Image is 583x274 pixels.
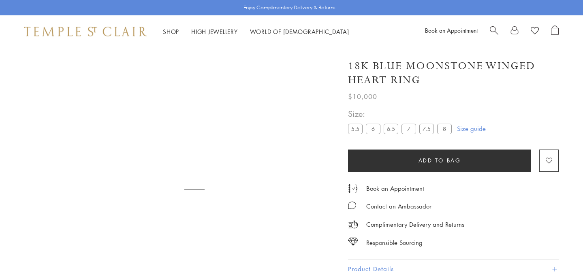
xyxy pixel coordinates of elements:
[348,59,559,87] h1: 18K Blue Moonstone Winged Heart Ring
[551,25,559,38] a: Open Shopping Bag
[366,238,423,248] div: Responsible Sourcing
[366,219,464,230] p: Complimentary Delivery and Returns
[384,124,398,134] label: 6.5
[437,124,452,134] label: 8
[24,27,147,36] img: Temple St. Clair
[366,201,431,211] div: Contact an Ambassador
[348,238,358,246] img: icon_sourcing.svg
[348,150,531,172] button: Add to bag
[366,184,424,193] a: Book an Appointment
[490,25,498,38] a: Search
[163,27,179,36] a: ShopShop
[457,124,486,133] a: Size guide
[425,26,478,34] a: Book an Appointment
[348,219,358,230] img: icon_delivery.svg
[348,201,356,209] img: MessageIcon-01_2.svg
[348,91,377,102] span: $10,000
[250,27,349,36] a: World of [DEMOGRAPHIC_DATA]World of [DEMOGRAPHIC_DATA]
[348,124,363,134] label: 5.5
[419,124,434,134] label: 7.5
[163,27,349,37] nav: Main navigation
[348,107,455,120] span: Size:
[419,156,461,165] span: Add to bag
[366,124,380,134] label: 6
[191,27,238,36] a: High JewelleryHigh Jewellery
[401,124,416,134] label: 7
[243,4,335,12] p: Enjoy Complimentary Delivery & Returns
[348,184,358,193] img: icon_appointment.svg
[531,25,539,38] a: View Wishlist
